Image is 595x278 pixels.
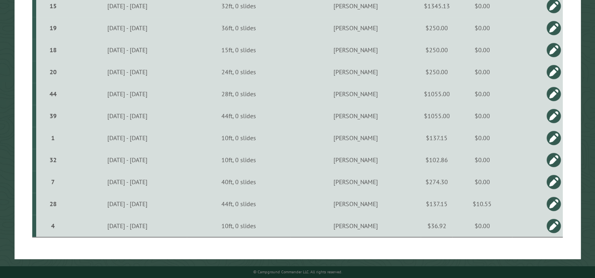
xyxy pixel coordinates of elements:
td: 28ft, 0 slides [187,83,290,105]
td: $10.55 [452,193,512,215]
div: 20 [39,68,67,76]
div: 44 [39,90,67,98]
td: $0.00 [452,61,512,83]
td: $250.00 [421,17,452,39]
td: [PERSON_NAME] [290,39,421,61]
td: $137.15 [421,127,452,149]
td: 24ft, 0 slides [187,61,290,83]
td: $36.92 [421,215,452,237]
td: $0.00 [452,83,512,105]
td: $250.00 [421,61,452,83]
td: [PERSON_NAME] [290,17,421,39]
td: [PERSON_NAME] [290,171,421,193]
div: [DATE] - [DATE] [69,46,186,54]
td: [PERSON_NAME] [290,61,421,83]
small: © Campground Commander LLC. All rights reserved. [253,269,342,274]
td: $137.15 [421,193,452,215]
div: [DATE] - [DATE] [69,222,186,230]
div: [DATE] - [DATE] [69,134,186,142]
td: [PERSON_NAME] [290,105,421,127]
div: [DATE] - [DATE] [69,90,186,98]
td: [PERSON_NAME] [290,83,421,105]
td: $1055.00 [421,83,452,105]
td: [PERSON_NAME] [290,149,421,171]
div: [DATE] - [DATE] [69,24,186,32]
td: [PERSON_NAME] [290,193,421,215]
td: $0.00 [452,39,512,61]
td: 36ft, 0 slides [187,17,290,39]
td: $0.00 [452,149,512,171]
td: 10ft, 0 slides [187,127,290,149]
td: $0.00 [452,105,512,127]
div: 19 [39,24,67,32]
td: $250.00 [421,39,452,61]
td: $0.00 [452,127,512,149]
td: 40ft, 0 slides [187,171,290,193]
div: 4 [39,222,67,230]
td: $0.00 [452,171,512,193]
div: 32 [39,156,67,164]
div: [DATE] - [DATE] [69,112,186,120]
td: 10ft, 0 slides [187,215,290,237]
td: $1055.00 [421,105,452,127]
div: [DATE] - [DATE] [69,2,186,10]
div: [DATE] - [DATE] [69,200,186,208]
td: [PERSON_NAME] [290,215,421,237]
div: 15 [39,2,67,10]
div: [DATE] - [DATE] [69,156,186,164]
td: 10ft, 0 slides [187,149,290,171]
td: $0.00 [452,215,512,237]
div: 7 [39,178,67,186]
td: [PERSON_NAME] [290,127,421,149]
td: $102.86 [421,149,452,171]
td: $274.30 [421,171,452,193]
td: 44ft, 0 slides [187,105,290,127]
td: $0.00 [452,17,512,39]
div: [DATE] - [DATE] [69,178,186,186]
div: 18 [39,46,67,54]
div: 28 [39,200,67,208]
td: 44ft, 0 slides [187,193,290,215]
div: 1 [39,134,67,142]
div: [DATE] - [DATE] [69,68,186,76]
div: 39 [39,112,67,120]
td: 15ft, 0 slides [187,39,290,61]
